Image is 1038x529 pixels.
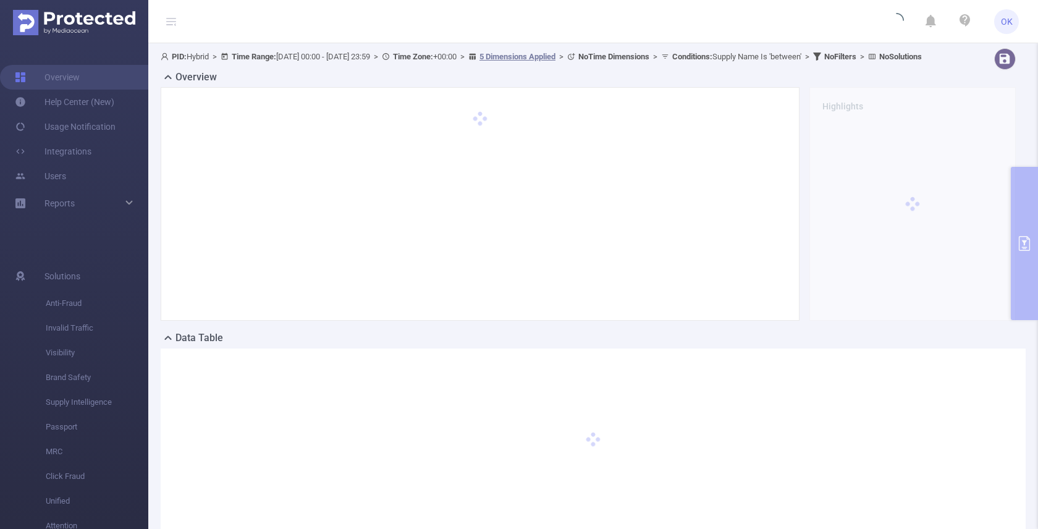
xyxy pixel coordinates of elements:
[578,52,649,61] b: No Time Dimensions
[161,52,922,61] span: Hybrid [DATE] 00:00 - [DATE] 23:59 +00:00
[824,52,856,61] b: No Filters
[175,331,223,345] h2: Data Table
[15,65,80,90] a: Overview
[801,52,813,61] span: >
[15,164,66,188] a: Users
[457,52,468,61] span: >
[44,198,75,208] span: Reports
[649,52,661,61] span: >
[46,415,148,439] span: Passport
[46,341,148,365] span: Visibility
[175,70,217,85] h2: Overview
[209,52,221,61] span: >
[46,489,148,514] span: Unified
[15,114,116,139] a: Usage Notification
[161,53,172,61] i: icon: user
[889,13,904,30] i: icon: loading
[672,52,801,61] span: Supply Name Is 'between'
[46,316,148,341] span: Invalid Traffic
[672,52,712,61] b: Conditions :
[46,390,148,415] span: Supply Intelligence
[879,52,922,61] b: No Solutions
[46,439,148,464] span: MRC
[46,365,148,390] span: Brand Safety
[46,464,148,489] span: Click Fraud
[15,139,91,164] a: Integrations
[172,52,187,61] b: PID:
[15,90,114,114] a: Help Center (New)
[232,52,276,61] b: Time Range:
[13,10,135,35] img: Protected Media
[44,264,80,289] span: Solutions
[370,52,382,61] span: >
[1001,9,1013,34] span: OK
[393,52,433,61] b: Time Zone:
[856,52,868,61] span: >
[44,191,75,216] a: Reports
[555,52,567,61] span: >
[46,291,148,316] span: Anti-Fraud
[479,52,555,61] u: 5 Dimensions Applied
